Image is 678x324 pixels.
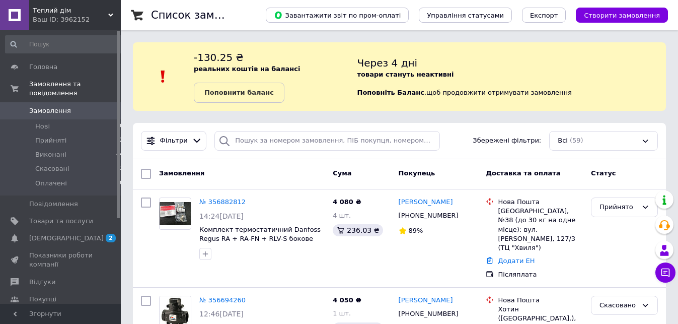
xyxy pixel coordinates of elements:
[266,8,409,23] button: Завантажити звіт по пром-оплаті
[498,198,583,207] div: Нова Пошта
[584,12,660,19] span: Створити замовлення
[591,169,616,177] span: Статус
[530,12,558,19] span: Експорт
[194,51,244,63] span: -130.25 ₴
[29,251,93,269] span: Показники роботи компанії
[151,9,253,21] h1: Список замовлень
[357,57,418,69] span: Через 4 дні
[35,179,67,188] span: Оплачені
[357,71,454,78] b: товари стануть неактивні
[498,270,583,279] div: Післяплата
[333,309,351,317] span: 1 шт.
[419,8,512,23] button: Управління статусами
[29,200,78,209] span: Повідомлення
[570,137,583,144] span: (59)
[199,310,244,318] span: 12:46[DATE]
[274,11,401,20] span: Завантажити звіт по пром-оплаті
[357,50,666,103] div: , щоб продовжити отримувати замовлення
[120,136,123,145] span: 2
[29,295,56,304] span: Покупці
[106,234,116,242] span: 2
[558,136,568,146] span: Всі
[35,136,66,145] span: Прийняті
[427,12,504,19] span: Управління статусами
[156,69,171,84] img: :exclamation:
[199,212,244,220] span: 14:24[DATE]
[116,150,123,159] span: 44
[29,62,57,72] span: Головна
[116,164,123,173] span: 13
[566,11,668,19] a: Створити замовлення
[409,227,423,234] span: 89%
[29,106,71,115] span: Замовлення
[159,169,204,177] span: Замовлення
[160,136,188,146] span: Фільтри
[522,8,566,23] button: Експорт
[29,80,121,98] span: Замовлення та повідомлення
[333,198,361,206] span: 4 080 ₴
[333,169,351,177] span: Cума
[498,296,583,305] div: Нова Пошта
[399,296,453,305] a: [PERSON_NAME]
[29,217,93,226] span: Товари та послуги
[333,296,361,304] span: 4 050 ₴
[29,234,104,243] span: [DEMOGRAPHIC_DATA]
[5,35,124,53] input: Пошук
[214,131,440,151] input: Пошук за номером замовлення, ПІБ покупця, номером телефону, Email, номером накладної
[473,136,541,146] span: Збережені фільтри:
[120,179,123,188] span: 0
[399,169,435,177] span: Покупець
[33,15,121,24] div: Ваш ID: 3962152
[204,89,274,96] b: Поповнити баланс
[29,278,55,287] span: Відгуки
[194,83,284,103] a: Поповнити баланс
[399,198,453,207] a: [PERSON_NAME]
[498,257,535,265] a: Додати ЕН
[357,89,424,96] b: Поповніть Баланс
[599,300,637,311] div: Скасовано
[199,226,321,252] a: Комплект термостатичний Danfoss Regus RA + RA-FN + RLV-S бокове підкл, 1/2" кутовий (015G5301)
[120,122,123,131] span: 0
[333,212,351,219] span: 4 шт.
[599,202,637,213] div: Прийнято
[35,122,50,131] span: Нові
[397,307,461,320] div: [PHONE_NUMBER]
[35,164,69,173] span: Скасовані
[194,65,300,73] b: реальних коштів на балансі
[498,207,583,252] div: [GEOGRAPHIC_DATA], №38 (до 30 кг на одне місце): вул. [PERSON_NAME], 127/3 (ТЦ "Хвиля")
[35,150,66,159] span: Виконані
[655,263,675,283] button: Чат з покупцем
[333,224,383,236] div: 236.03 ₴
[199,296,246,304] a: № 356694260
[160,202,191,226] img: Фото товару
[397,209,461,222] div: [PHONE_NUMBER]
[199,198,246,206] a: № 356882812
[33,6,108,15] span: Теплий дім
[159,198,191,230] a: Фото товару
[576,8,668,23] button: Створити замовлення
[486,169,560,177] span: Доставка та оплата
